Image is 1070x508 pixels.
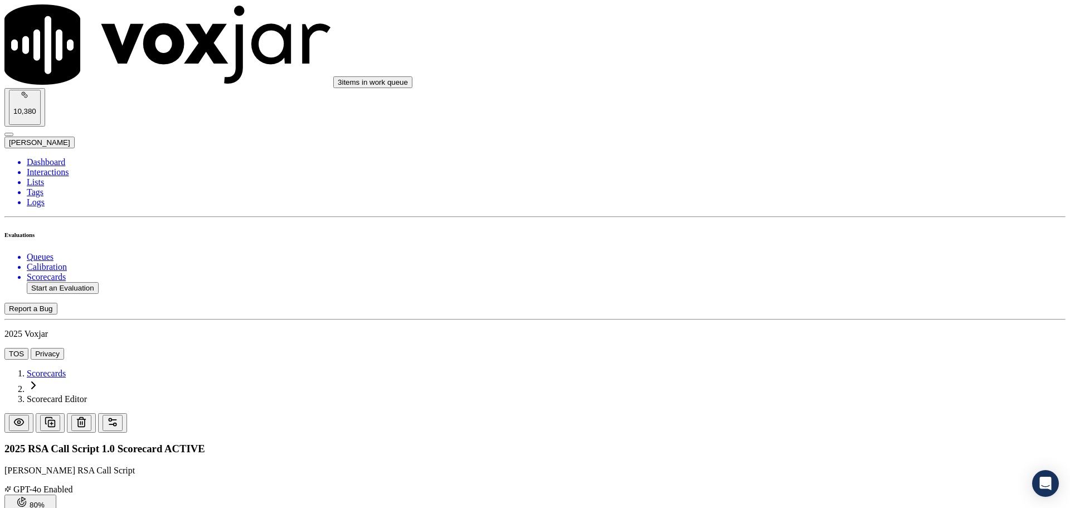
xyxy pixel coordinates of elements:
[4,4,331,85] img: voxjar logo
[4,485,73,494] span: GPT-4o Enabled
[4,348,28,360] button: TOS
[27,282,99,294] button: Start an Evaluation
[4,369,1066,404] nav: breadcrumb
[27,369,66,378] a: Scorecards
[13,107,36,115] p: 10,380
[333,76,412,88] button: 3items in work queue
[4,88,45,127] button: 10,380
[27,197,1066,207] a: Logs
[27,252,1066,262] a: Queues
[27,177,1066,187] a: Lists
[9,90,41,125] button: 10,380
[1032,470,1059,497] div: Open Intercom Messenger
[9,138,70,147] span: [PERSON_NAME]
[164,443,205,454] span: ACTIVE
[4,231,1066,238] h6: Evaluations
[4,443,1066,455] h3: 2025 RSA Call Script 1.0 Scorecard
[27,394,87,404] span: Scorecard Editor
[27,272,1066,282] a: Scorecards
[31,348,64,360] button: Privacy
[27,187,1066,197] a: Tags
[4,466,1066,476] p: [PERSON_NAME] RSA Call Script
[27,157,1066,167] a: Dashboard
[27,262,1066,272] a: Calibration
[4,137,75,148] button: [PERSON_NAME]
[27,167,1066,177] a: Interactions
[4,303,57,315] button: Report a Bug
[4,329,1066,339] p: 2025 Voxjar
